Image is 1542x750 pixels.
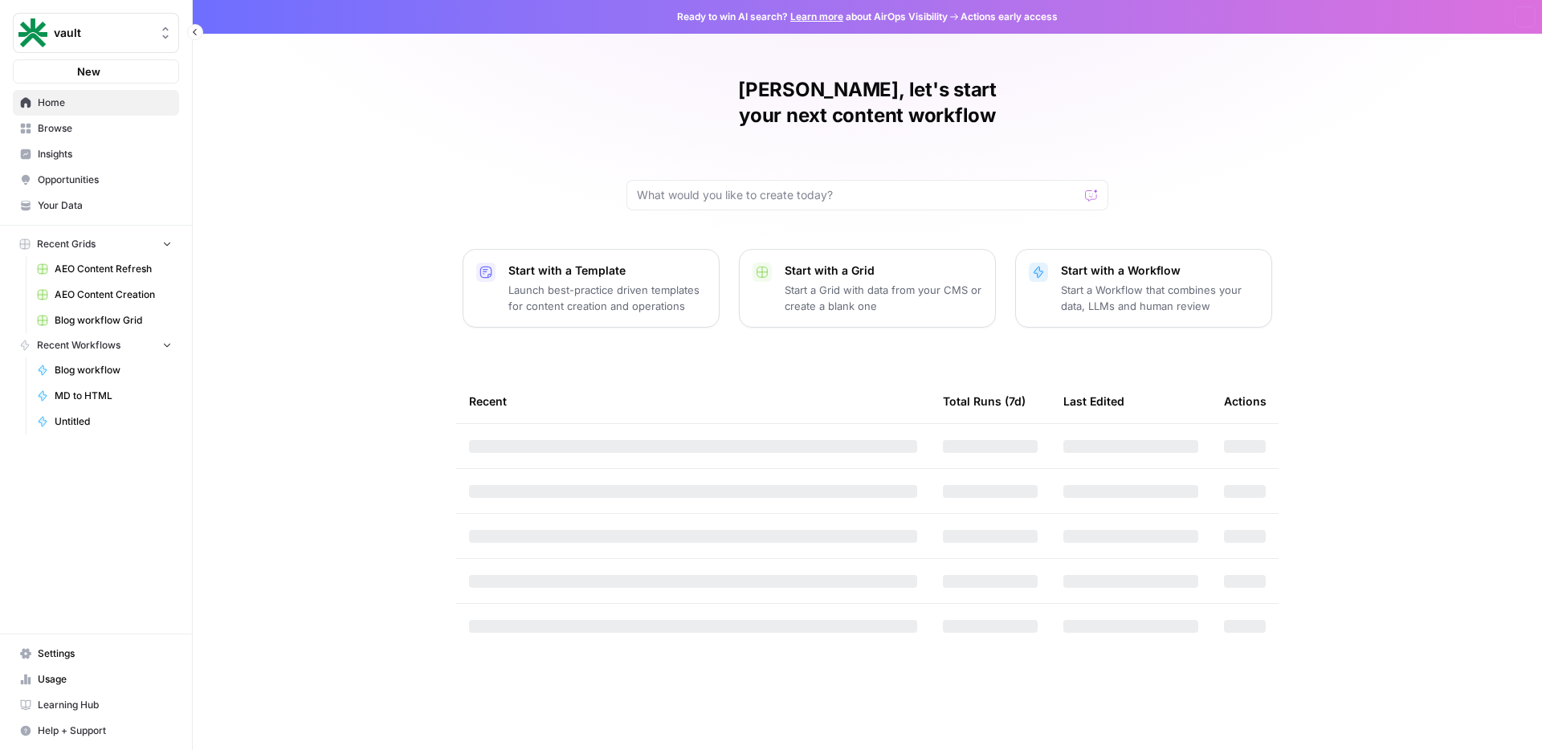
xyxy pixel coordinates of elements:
[1224,379,1267,423] div: Actions
[38,147,172,161] span: Insights
[13,666,179,692] a: Usage
[943,379,1026,423] div: Total Runs (7d)
[55,262,172,276] span: AEO Content Refresh
[77,63,100,79] span: New
[38,724,172,738] span: Help + Support
[1015,249,1272,328] button: Start with a WorkflowStart a Workflow that combines your data, LLMs and human review
[13,193,179,218] a: Your Data
[790,10,843,22] a: Learn more
[961,10,1058,24] span: Actions early access
[55,414,172,429] span: Untitled
[1061,282,1258,314] p: Start a Workflow that combines your data, LLMs and human review
[13,167,179,193] a: Opportunities
[13,90,179,116] a: Home
[30,357,179,383] a: Blog workflow
[37,338,120,353] span: Recent Workflows
[13,718,179,744] button: Help + Support
[463,249,720,328] button: Start with a TemplateLaunch best-practice driven templates for content creation and operations
[55,389,172,403] span: MD to HTML
[38,698,172,712] span: Learning Hub
[38,198,172,213] span: Your Data
[13,141,179,167] a: Insights
[469,379,917,423] div: Recent
[30,383,179,409] a: MD to HTML
[785,263,982,279] p: Start with a Grid
[13,13,179,53] button: Workspace: vault
[739,249,996,328] button: Start with a GridStart a Grid with data from your CMS or create a blank one
[13,116,179,141] a: Browse
[38,173,172,187] span: Opportunities
[55,363,172,377] span: Blog workflow
[508,282,706,314] p: Launch best-practice driven templates for content creation and operations
[38,672,172,687] span: Usage
[785,282,982,314] p: Start a Grid with data from your CMS or create a blank one
[38,96,172,110] span: Home
[677,10,948,24] span: Ready to win AI search? about AirOps Visibility
[37,237,96,251] span: Recent Grids
[30,308,179,333] a: Blog workflow Grid
[30,256,179,282] a: AEO Content Refresh
[508,263,706,279] p: Start with a Template
[55,313,172,328] span: Blog workflow Grid
[30,409,179,434] a: Untitled
[18,18,47,47] img: vault Logo
[13,333,179,357] button: Recent Workflows
[13,59,179,84] button: New
[1061,263,1258,279] p: Start with a Workflow
[13,692,179,718] a: Learning Hub
[13,641,179,666] a: Settings
[30,282,179,308] a: AEO Content Creation
[55,287,172,302] span: AEO Content Creation
[626,77,1108,128] h1: [PERSON_NAME], let's start your next content workflow
[38,646,172,661] span: Settings
[637,187,1079,203] input: What would you like to create today?
[1063,379,1124,423] div: Last Edited
[54,25,151,41] span: vault
[13,232,179,256] button: Recent Grids
[38,121,172,136] span: Browse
